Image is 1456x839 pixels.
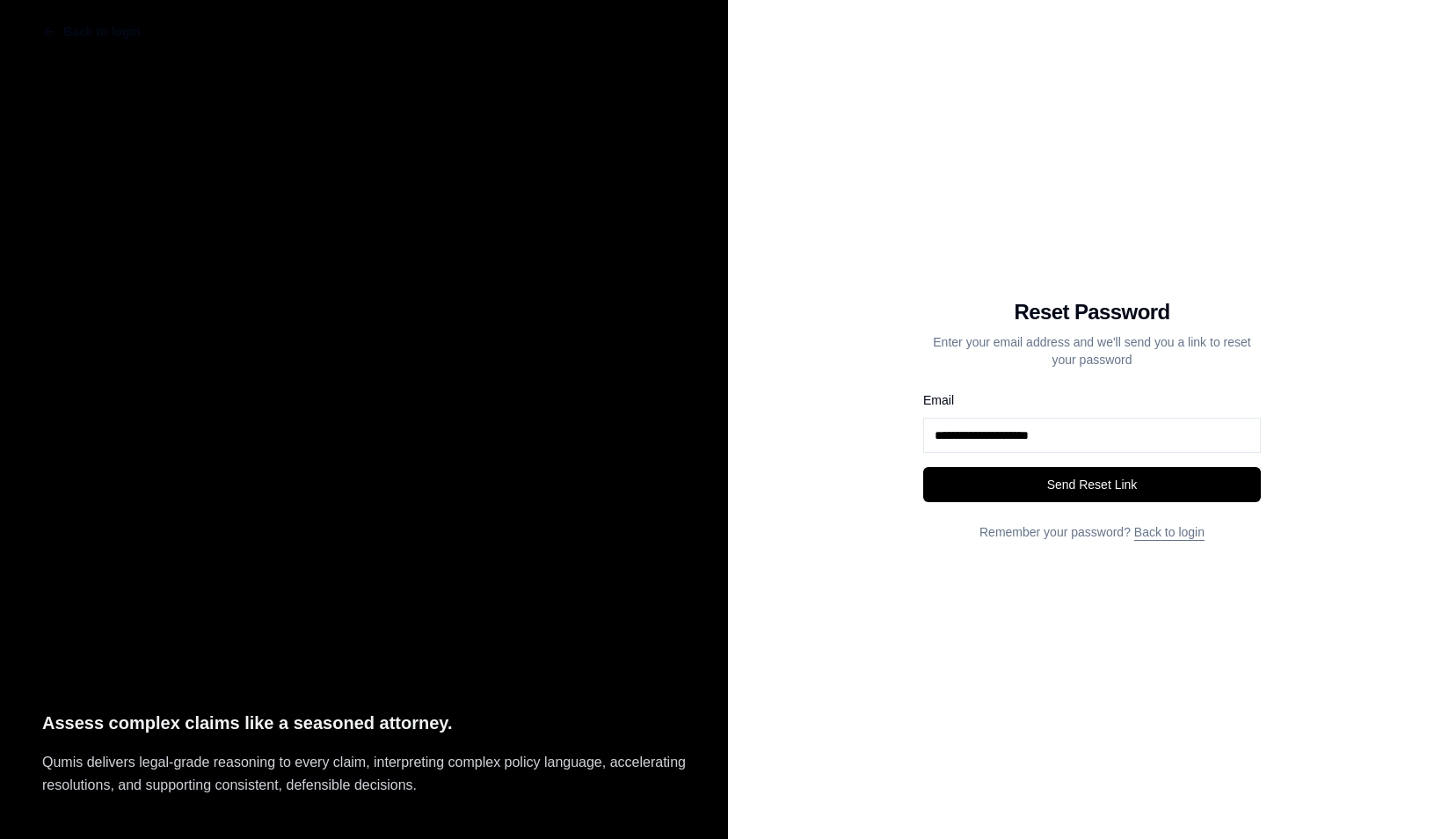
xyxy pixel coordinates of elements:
p: Assess complex claims like a seasoned attorney. [42,709,686,738]
p: Enter your email address and we'll send you a link to reset your password [923,333,1261,368]
button: Send Reset Link [923,467,1261,502]
label: Email [923,393,954,407]
h1: Reset Password [923,298,1261,326]
button: Back to login [28,14,155,49]
p: Remember your password? [923,523,1261,541]
a: Back to login [1134,525,1205,539]
p: Qumis delivers legal-grade reasoning to every claim, interpreting complex policy language, accele... [42,751,686,797]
